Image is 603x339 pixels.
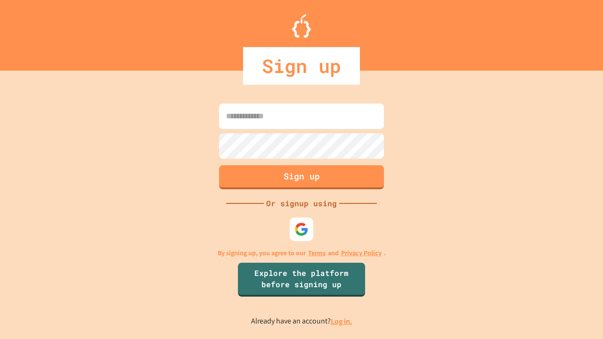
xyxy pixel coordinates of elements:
[331,316,352,326] a: Log in.
[243,47,360,85] div: Sign up
[294,222,309,236] img: google-icon.svg
[292,14,311,38] img: Logo.svg
[308,248,326,258] a: Terms
[251,315,352,327] p: Already have an account?
[219,165,384,189] button: Sign up
[238,263,365,297] a: Explore the platform before signing up
[264,198,339,209] div: Or signup using
[218,248,386,258] p: By signing up, you agree to our and .
[341,248,382,258] a: Privacy Policy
